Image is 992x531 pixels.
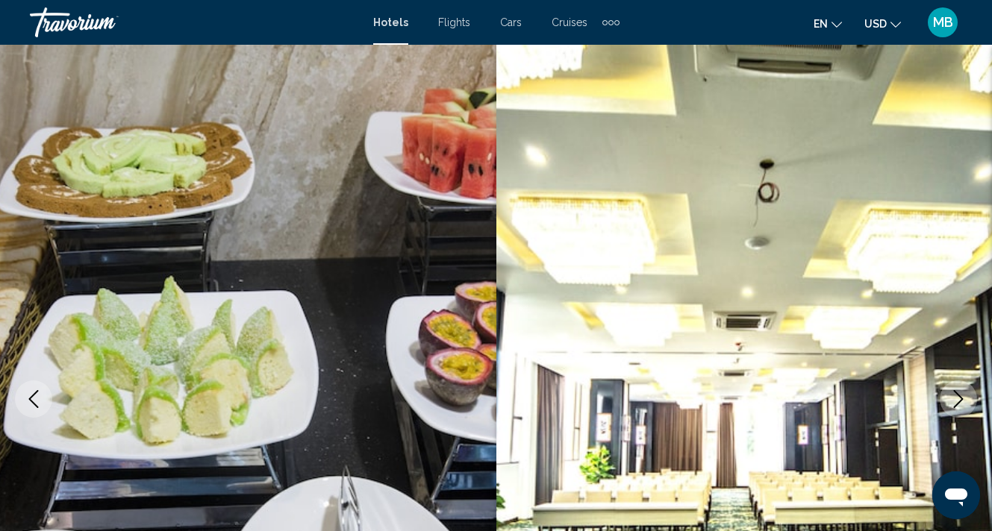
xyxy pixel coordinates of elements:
a: Travorium [30,7,358,37]
span: MB [933,15,953,30]
iframe: Кнопка запуска окна обмена сообщениями [932,471,980,519]
a: Flights [438,16,470,28]
a: Cars [500,16,522,28]
button: User Menu [923,7,962,38]
button: Previous image [15,380,52,418]
button: Extra navigation items [602,10,620,34]
a: Hotels [373,16,408,28]
a: Cruises [552,16,587,28]
button: Next image [940,380,977,418]
button: Change language [814,13,842,34]
span: en [814,18,828,30]
button: Change currency [864,13,901,34]
span: USD [864,18,887,30]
